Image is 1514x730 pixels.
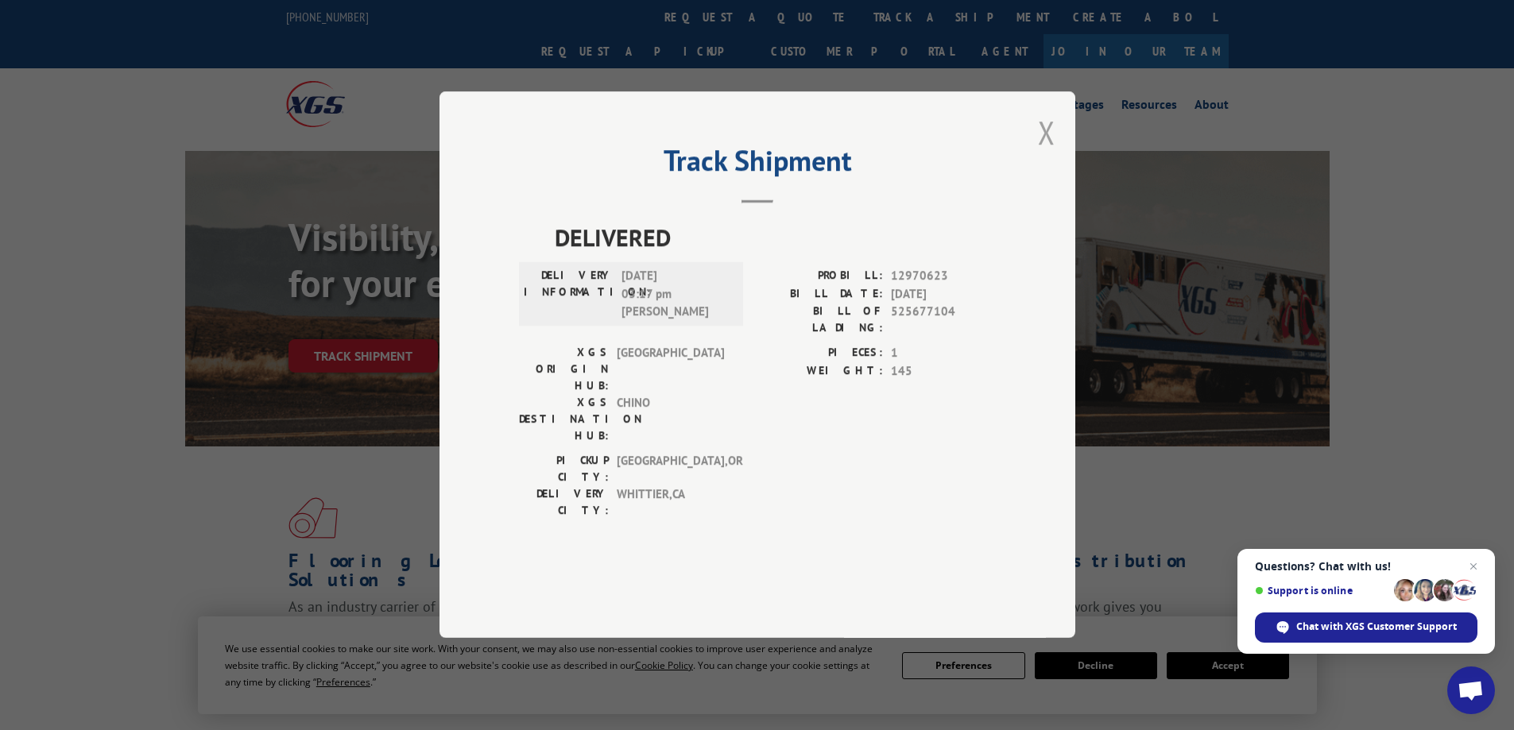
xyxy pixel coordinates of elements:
[617,453,724,486] span: [GEOGRAPHIC_DATA] , OR
[891,285,996,303] span: [DATE]
[1255,560,1477,573] span: Questions? Chat with us!
[757,268,883,286] label: PROBILL:
[519,345,609,395] label: XGS ORIGIN HUB:
[1296,620,1457,634] span: Chat with XGS Customer Support
[891,345,996,363] span: 1
[519,149,996,180] h2: Track Shipment
[1255,612,1477,643] span: Chat with XGS Customer Support
[519,453,609,486] label: PICKUP CITY:
[617,486,724,519] span: WHITTIER , CA
[621,268,729,322] span: [DATE] 03:17 pm [PERSON_NAME]
[524,268,614,322] label: DELIVERY INFORMATION:
[757,303,883,337] label: BILL OF LADING:
[617,345,724,395] span: [GEOGRAPHIC_DATA]
[1255,585,1388,597] span: Support is online
[519,395,609,445] label: XGS DESTINATION HUB:
[555,220,996,256] span: DELIVERED
[757,362,883,380] label: WEIGHT:
[1447,666,1495,714] a: Open chat
[757,345,883,363] label: PIECES:
[757,285,883,303] label: BILL DATE:
[891,303,996,337] span: 525677104
[519,486,609,519] label: DELIVERY CITY:
[891,268,996,286] span: 12970623
[617,395,724,445] span: CHINO
[1038,111,1055,153] button: Close modal
[891,362,996,380] span: 145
